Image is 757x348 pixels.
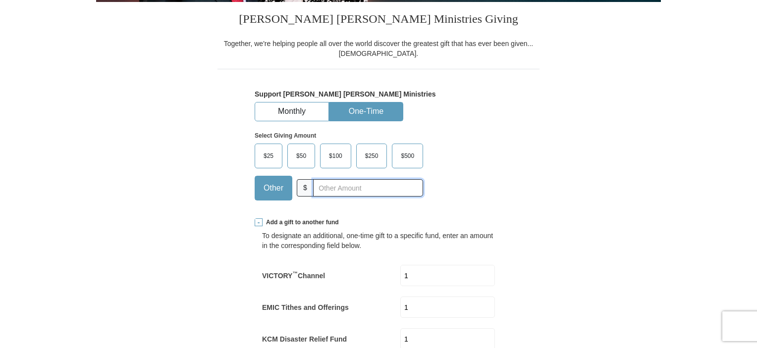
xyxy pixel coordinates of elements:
[400,265,495,286] input: Enter Amount
[297,179,314,197] span: $
[262,302,349,312] label: EMIC Tithes and Offerings
[329,102,403,121] button: One-Time
[262,231,495,250] div: To designate an additional, one-time gift to a specific fund, enter an amount in the correspondin...
[255,132,316,139] strong: Select Giving Amount
[263,218,339,227] span: Add a gift to another fund
[262,271,325,281] label: VICTORY Channel
[292,270,298,276] sup: ™
[217,2,540,39] h3: [PERSON_NAME] [PERSON_NAME] Ministries Giving
[217,39,540,58] div: Together, we're helping people all over the world discover the greatest gift that has ever been g...
[396,149,419,163] span: $500
[259,149,278,163] span: $25
[255,90,502,99] h5: Support [PERSON_NAME] [PERSON_NAME] Ministries
[400,297,495,318] input: Enter Amount
[324,149,347,163] span: $100
[313,179,423,197] input: Other Amount
[291,149,311,163] span: $50
[360,149,383,163] span: $250
[255,102,328,121] button: Monthly
[259,181,288,196] span: Other
[262,334,347,344] label: KCM Disaster Relief Fund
